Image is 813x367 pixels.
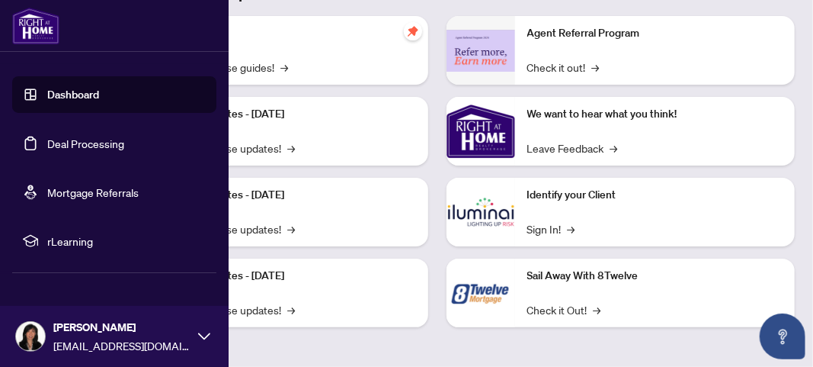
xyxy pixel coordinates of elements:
[527,59,600,76] a: Check it out!→
[527,106,783,123] p: We want to hear what you think!
[47,185,139,199] a: Mortgage Referrals
[12,8,59,44] img: logo
[527,301,601,318] a: Check it Out!→
[527,187,783,204] p: Identify your Client
[47,137,124,150] a: Deal Processing
[47,88,99,101] a: Dashboard
[610,140,618,156] span: →
[160,187,416,204] p: Platform Updates - [DATE]
[47,233,206,249] span: rLearning
[53,337,190,354] span: [EMAIL_ADDRESS][DOMAIN_NAME]
[16,322,45,351] img: Profile Icon
[447,30,515,72] img: Agent Referral Program
[568,221,575,237] span: →
[287,301,295,318] span: →
[160,25,416,42] p: Self-Help
[53,319,190,336] span: [PERSON_NAME]
[527,25,783,42] p: Agent Referral Program
[527,268,783,285] p: Sail Away With 8Twelve
[447,259,515,327] img: Sail Away With 8Twelve
[160,106,416,123] p: Platform Updates - [DATE]
[527,221,575,237] a: Sign In!→
[404,22,422,40] span: pushpin
[447,97,515,166] img: We want to hear what you think!
[594,301,601,318] span: →
[527,140,618,156] a: Leave Feedback→
[447,178,515,246] img: Identify your Client
[287,221,295,237] span: →
[592,59,600,76] span: →
[760,314,805,359] button: Open asap
[160,268,416,285] p: Platform Updates - [DATE]
[287,140,295,156] span: →
[280,59,288,76] span: →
